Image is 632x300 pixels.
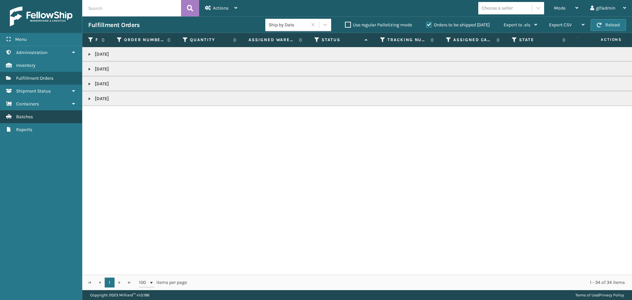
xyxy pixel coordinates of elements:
div: Choose a seller [482,5,513,12]
span: Reports [16,127,32,132]
button: Reload [591,19,626,31]
span: Fulfillment Orders [16,75,53,81]
a: 1 [105,278,115,287]
label: Quantity [190,37,230,43]
h3: Fulfillment Orders [88,21,140,29]
label: Order Number [124,37,164,43]
span: Containers [16,101,39,107]
div: Ship by Date [269,21,308,28]
a: Terms of Use [575,293,598,297]
label: Status [322,37,361,43]
span: Mode [554,5,566,11]
span: Export CSV [549,22,572,28]
label: Use regular Palletizing mode [345,22,412,28]
label: Orders to be shipped [DATE] [426,22,490,28]
p: Copyright 2023 Milliard™ v 1.0.186 [90,290,149,300]
span: 100 [139,279,149,286]
label: Assigned Carrier Service [453,37,493,43]
span: Export to .xls [504,22,530,28]
span: Actions [580,34,626,45]
span: Actions [213,5,228,11]
label: Tracking Number [387,37,427,43]
span: Menu [15,37,27,42]
div: | [575,290,624,300]
span: Batches [16,114,33,120]
span: Shipment Status [16,88,51,94]
div: 1 - 34 of 34 items [196,279,625,286]
img: logo [10,7,72,26]
span: Inventory [16,63,36,68]
span: items per page [139,278,187,287]
a: Privacy Policy [599,293,624,297]
label: Fulfillment Order Id [95,37,98,43]
label: State [519,37,559,43]
span: Administration [16,50,47,55]
label: Assigned Warehouse [249,37,296,43]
